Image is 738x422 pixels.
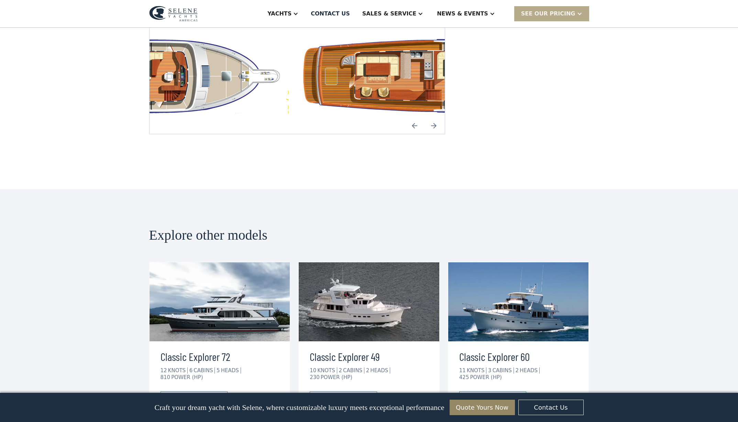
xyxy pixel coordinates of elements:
[294,35,579,117] a: open lightbox
[2,279,106,290] span: Reply STOP to unsubscribe at any time.
[514,6,589,21] div: SEE Our Pricing
[459,367,466,374] div: 11
[467,367,486,374] div: KNOTS
[221,367,241,374] div: HEADS
[370,367,390,374] div: HEADS
[149,6,198,22] img: logo
[426,117,442,134] img: icon
[459,391,526,406] a: view details
[149,228,589,243] h2: Explore other models
[4,35,289,117] div: 2 / 7
[1,257,107,269] span: We respect your time - only the good stuff, never spam.
[488,367,492,374] div: 3
[2,300,6,305] input: I want to subscribe to your Newsletter.Unsubscribe any time by clicking the link at the bottom of...
[194,367,215,374] div: CABINS
[459,374,469,380] div: 425
[310,391,377,406] a: view details
[470,374,502,380] div: POWER (HP)
[217,367,220,374] div: 5
[339,367,342,374] div: 2
[362,10,416,18] div: Sales & Service
[310,374,320,380] div: 230
[161,374,170,380] div: 810
[311,10,350,18] div: Contact US
[520,367,540,374] div: HEADS
[310,348,428,365] h3: Classic Explorer 49
[2,300,110,318] span: Unsubscribe any time by clicking the link at the bottom of any message
[406,117,423,134] img: icon
[317,367,337,374] div: KNOTS
[4,35,289,117] a: open lightbox
[154,403,444,412] p: Craft your dream yacht with Selene, where customizable luxury meets exceptional performance
[493,367,514,374] div: CABINS
[171,374,203,380] div: POWER (HP)
[310,367,316,374] div: 10
[521,10,575,18] div: SEE Our Pricing
[168,367,188,374] div: KNOTS
[515,367,519,374] div: 2
[189,367,193,374] div: 6
[437,10,488,18] div: News & EVENTS
[161,391,228,406] a: view details
[8,279,82,284] strong: Yes, I'd like to receive SMS updates.
[321,374,352,380] div: POWER (HP)
[294,35,579,117] div: 3 / 7
[161,367,167,374] div: 12
[267,10,291,18] div: Yachts
[426,117,442,134] a: Next slide
[459,348,578,365] h3: Classic Explorer 60
[2,278,6,283] input: Yes, I'd like to receive SMS updates.Reply STOP to unsubscribe at any time.
[450,400,515,415] a: Quote Yours Now
[406,117,423,134] a: Previous slide
[161,348,279,365] h3: Classic Explorer 72
[366,367,370,374] div: 2
[343,367,364,374] div: CABINS
[518,400,584,415] a: Contact Us
[2,300,63,312] strong: I want to subscribe to your Newsletter.
[1,234,110,252] span: Tick the box below to receive occasional updates, exclusive offers, and VIP access via text message.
